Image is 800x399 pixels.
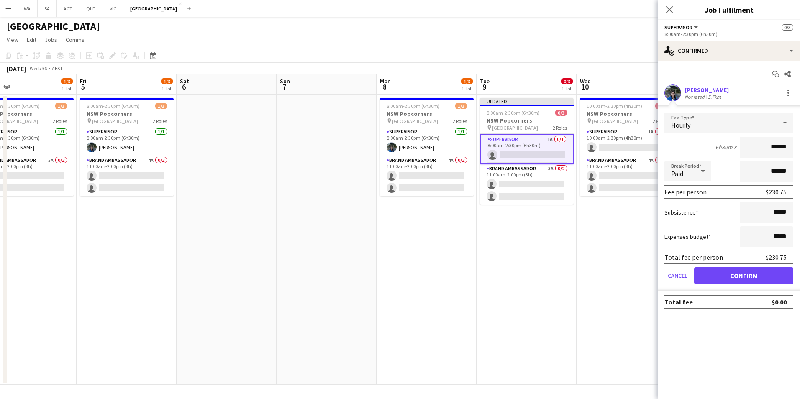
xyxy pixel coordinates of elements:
[492,125,538,131] span: [GEOGRAPHIC_DATA]
[766,253,787,261] div: $230.75
[52,65,63,72] div: AEST
[103,0,123,17] button: VIC
[17,0,38,17] button: WA
[80,110,174,118] h3: NSW Popcorners
[279,82,290,92] span: 7
[380,98,474,196] app-job-card: 8:00am-2:30pm (6h30m)1/3NSW Popcorners [GEOGRAPHIC_DATA]2 RolesSupervisor1/18:00am-2:30pm (6h30m)...
[380,156,474,196] app-card-role: Brand Ambassador4A0/211:00am-2:00pm (3h)
[79,0,103,17] button: QLD
[80,98,174,196] app-job-card: 8:00am-2:30pm (6h30m)1/3NSW Popcorners [GEOGRAPHIC_DATA]2 RolesSupervisor1/18:00am-2:30pm (6h30m)...
[694,267,793,284] button: Confirm
[387,103,440,109] span: 8:00am-2:30pm (6h30m)
[553,125,567,131] span: 2 Roles
[658,41,800,61] div: Confirmed
[580,127,674,156] app-card-role: Supervisor1A0/110:00am-2:30pm (4h30m)
[28,65,49,72] span: Week 36
[480,164,574,205] app-card-role: Brand Ambassador3A0/211:00am-2:00pm (3h)
[80,77,87,85] span: Fri
[480,134,574,164] app-card-role: Supervisor1A0/18:00am-2:30pm (6h30m)
[462,85,472,92] div: 1 Job
[653,118,667,124] span: 2 Roles
[392,118,438,124] span: [GEOGRAPHIC_DATA]
[27,36,36,43] span: Edit
[38,0,57,17] button: SA
[123,0,184,17] button: [GEOGRAPHIC_DATA]
[580,77,591,85] span: Wed
[664,253,723,261] div: Total fee per person
[66,36,85,43] span: Comms
[664,267,691,284] button: Cancel
[555,110,567,116] span: 0/3
[161,78,173,84] span: 1/3
[453,118,467,124] span: 2 Roles
[155,103,167,109] span: 1/3
[87,103,140,109] span: 8:00am-2:30pm (6h30m)
[580,98,674,196] app-job-card: 10:00am-2:30pm (4h30m)0/3NSW Popcorners [GEOGRAPHIC_DATA]2 RolesSupervisor1A0/110:00am-2:30pm (4h...
[7,64,26,73] div: [DATE]
[664,209,698,216] label: Subsistence
[480,98,574,205] app-job-card: Updated8:00am-2:30pm (6h30m)0/3NSW Popcorners [GEOGRAPHIC_DATA]2 RolesSupervisor1A0/18:00am-2:30p...
[380,110,474,118] h3: NSW Popcorners
[7,20,100,33] h1: [GEOGRAPHIC_DATA]
[380,127,474,156] app-card-role: Supervisor1/18:00am-2:30pm (6h30m)[PERSON_NAME]
[479,82,490,92] span: 9
[664,298,693,306] div: Total fee
[79,82,87,92] span: 5
[580,156,674,196] app-card-role: Brand Ambassador4A0/211:00am-2:00pm (3h)
[55,103,67,109] span: 1/3
[592,118,638,124] span: [GEOGRAPHIC_DATA]
[671,121,690,129] span: Hourly
[487,110,540,116] span: 8:00am-2:30pm (6h30m)
[3,34,22,45] a: View
[772,298,787,306] div: $0.00
[706,94,723,100] div: 5.7km
[62,85,72,92] div: 1 Job
[41,34,61,45] a: Jobs
[23,34,40,45] a: Edit
[658,4,800,15] h3: Job Fulfilment
[57,0,79,17] button: ACT
[92,118,138,124] span: [GEOGRAPHIC_DATA]
[685,94,706,100] div: Not rated
[80,127,174,156] app-card-role: Supervisor1/18:00am-2:30pm (6h30m)[PERSON_NAME]
[580,110,674,118] h3: NSW Popcorners
[455,103,467,109] span: 1/3
[782,24,793,31] span: 0/3
[664,24,699,31] button: Supervisor
[179,82,189,92] span: 6
[53,118,67,124] span: 2 Roles
[280,77,290,85] span: Sun
[45,36,57,43] span: Jobs
[664,188,707,196] div: Fee per person
[162,85,172,92] div: 1 Job
[715,143,736,151] div: 6h30m x
[480,98,574,105] div: Updated
[561,78,573,84] span: 0/3
[685,86,729,94] div: [PERSON_NAME]
[671,169,683,178] span: Paid
[664,233,711,240] label: Expenses budget
[579,82,591,92] span: 10
[562,85,572,92] div: 1 Job
[379,82,391,92] span: 8
[664,31,793,37] div: 8:00am-2:30pm (6h30m)
[61,78,73,84] span: 1/3
[62,34,88,45] a: Comms
[7,36,18,43] span: View
[180,77,189,85] span: Sat
[80,156,174,196] app-card-role: Brand Ambassador4A0/211:00am-2:00pm (3h)
[380,77,391,85] span: Mon
[480,117,574,124] h3: NSW Popcorners
[655,103,667,109] span: 0/3
[461,78,473,84] span: 1/3
[587,103,642,109] span: 10:00am-2:30pm (4h30m)
[480,77,490,85] span: Tue
[664,24,692,31] span: Supervisor
[153,118,167,124] span: 2 Roles
[766,188,787,196] div: $230.75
